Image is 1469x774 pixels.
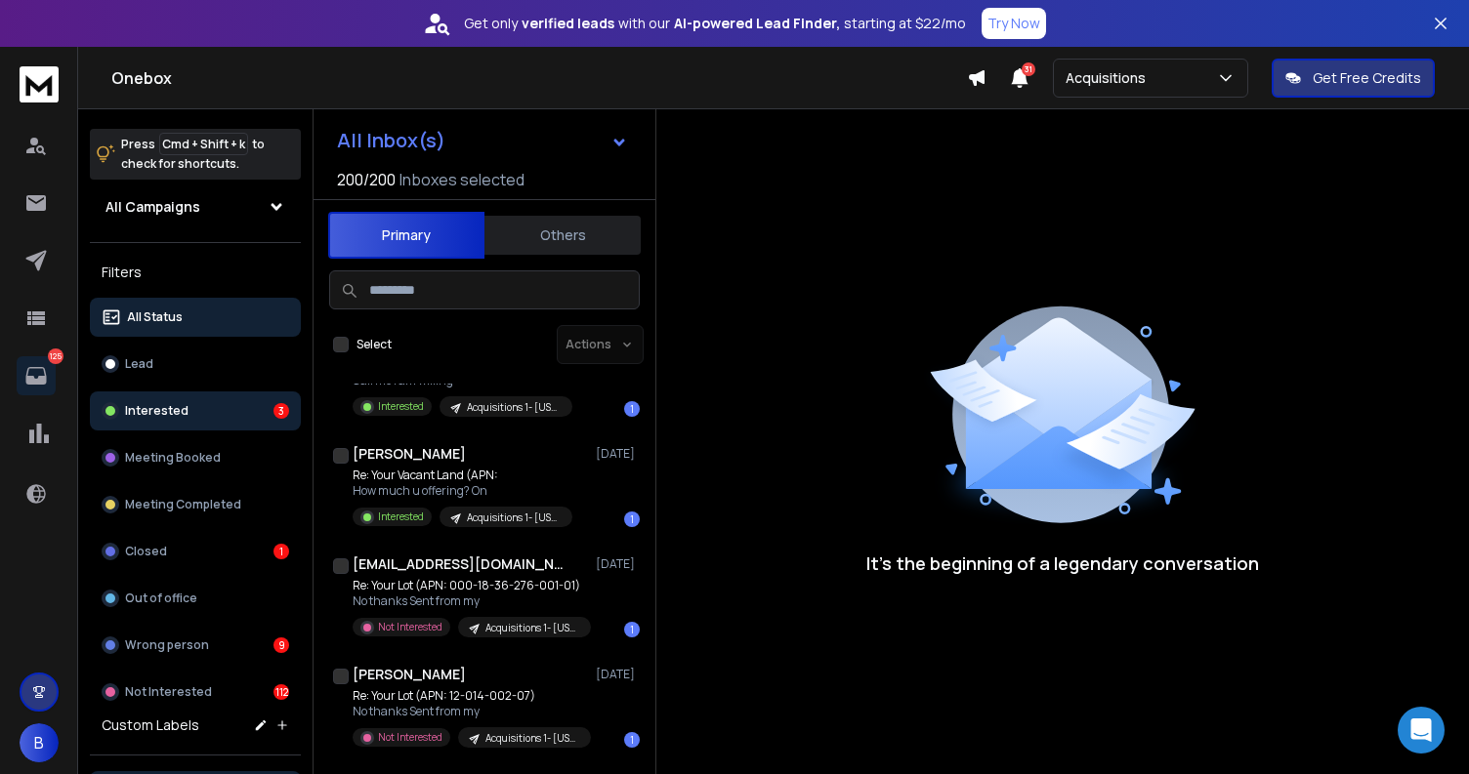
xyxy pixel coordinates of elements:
[378,399,424,414] p: Interested
[337,168,396,191] span: 200 / 200
[125,637,209,653] p: Wrong person
[90,672,301,712] button: Not Interested112
[485,731,579,746] p: Acquisitions 1- [US_STATE]
[127,309,183,325] p: All Status
[353,468,572,483] p: Re: Your Vacant Land (APN:
[1398,707,1445,754] div: Open Intercom Messenger
[20,723,59,762] button: B
[624,732,640,748] div: 1
[102,715,199,735] h3: Custom Labels
[596,667,640,682] p: [DATE]
[378,730,442,745] p: Not Interested
[522,14,614,33] strong: verified leads
[1272,59,1435,98] button: Get Free Credits
[485,621,579,635] p: Acquisitions 1- [US_STATE]
[353,688,587,704] p: Re: Your Lot (APN: 12-014-002-07)
[328,212,484,259] button: Primary
[353,593,587,609] p: No thanks Sent from my
[90,579,301,618] button: Out of office
[1022,62,1035,76] span: 31
[353,578,587,593] p: Re: Your Lot (APN: 000-18-36-276-001-01)
[596,556,640,572] p: [DATE]
[353,554,567,574] h1: [EMAIL_ADDRESS][DOMAIN_NAME]
[90,485,301,524] button: Meeting Completed
[353,665,466,684] h1: [PERSON_NAME]
[90,391,301,430] button: Interested3
[353,444,466,464] h1: [PERSON_NAME]
[357,337,392,352] label: Select
[111,66,967,90] h1: Onebox
[48,348,63,364] p: 125
[125,544,167,559] p: Closed
[596,446,640,462] p: [DATE]
[273,684,289,700] div: 112
[1066,68,1154,88] p: Acquisitions
[353,704,587,719] p: No thanks Sent from my
[624,401,640,417] div: 1
[378,509,424,524] p: Interested
[90,298,301,337] button: All Status
[353,483,572,499] p: How much u offering? On
[982,8,1046,39] button: Try Now
[90,438,301,477] button: Meeting Booked
[90,259,301,286] h3: Filters
[125,450,221,466] p: Meeting Booked
[125,684,212,700] p: Not Interested
[125,591,197,606] p: Out of office
[159,133,248,155] span: Cmd + Shift + k
[624,622,640,637] div: 1
[273,637,289,653] div: 9
[399,168,525,191] h3: Inboxes selected
[20,66,59,102] img: logo
[90,532,301,571] button: Closed1
[125,497,241,512] p: Meeting Completed
[105,197,200,217] h1: All Campaigns
[987,14,1040,33] p: Try Now
[866,550,1259,577] p: It’s the beginning of a legendary conversation
[125,403,189,419] p: Interested
[464,14,966,33] p: Get only with our starting at $22/mo
[484,214,641,257] button: Others
[90,345,301,384] button: Lead
[1313,68,1421,88] p: Get Free Credits
[90,187,301,226] button: All Campaigns
[467,510,561,525] p: Acquisitions 1- [US_STATE]
[17,356,56,395] a: 125
[674,14,840,33] strong: AI-powered Lead Finder,
[467,400,561,415] p: Acquisitions 1- [US_STATE]
[337,131,445,150] h1: All Inbox(s)
[273,544,289,559] div: 1
[273,403,289,419] div: 3
[321,121,644,160] button: All Inbox(s)
[378,620,442,634] p: Not Interested
[125,356,153,372] p: Lead
[121,135,265,174] p: Press to check for shortcuts.
[90,626,301,665] button: Wrong person9
[624,511,640,527] div: 1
